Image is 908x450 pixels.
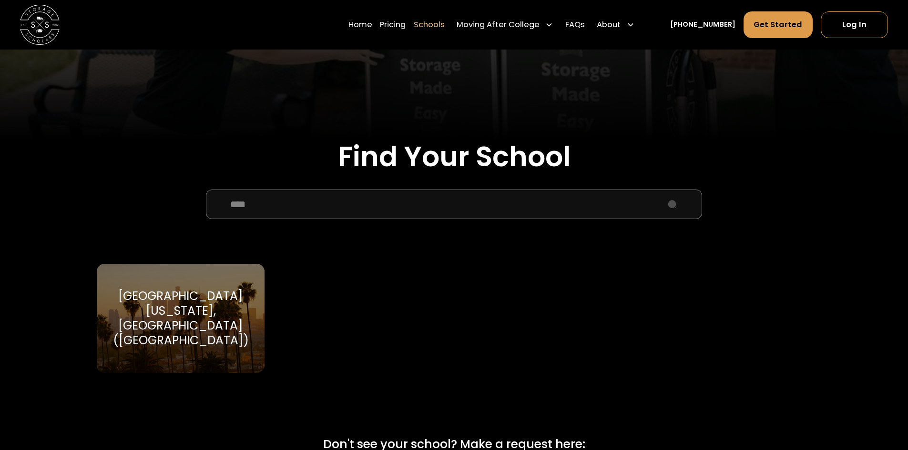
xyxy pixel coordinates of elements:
a: [PHONE_NUMBER] [670,20,735,30]
img: Storage Scholars main logo [20,5,60,44]
div: [GEOGRAPHIC_DATA][US_STATE], [GEOGRAPHIC_DATA] ([GEOGRAPHIC_DATA]) [109,289,252,348]
a: home [20,5,60,44]
a: Pricing [380,11,406,39]
div: About [597,19,621,31]
a: Log In [821,11,888,38]
h2: Find Your School [97,140,811,173]
a: Get Started [744,11,813,38]
a: Schools [414,11,445,39]
form: School Select Form [97,190,811,396]
div: About [593,11,639,39]
div: Moving After College [453,11,558,39]
a: Go to selected school [97,264,264,373]
div: Moving After College [457,19,540,31]
a: FAQs [565,11,585,39]
a: Home [348,11,372,39]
